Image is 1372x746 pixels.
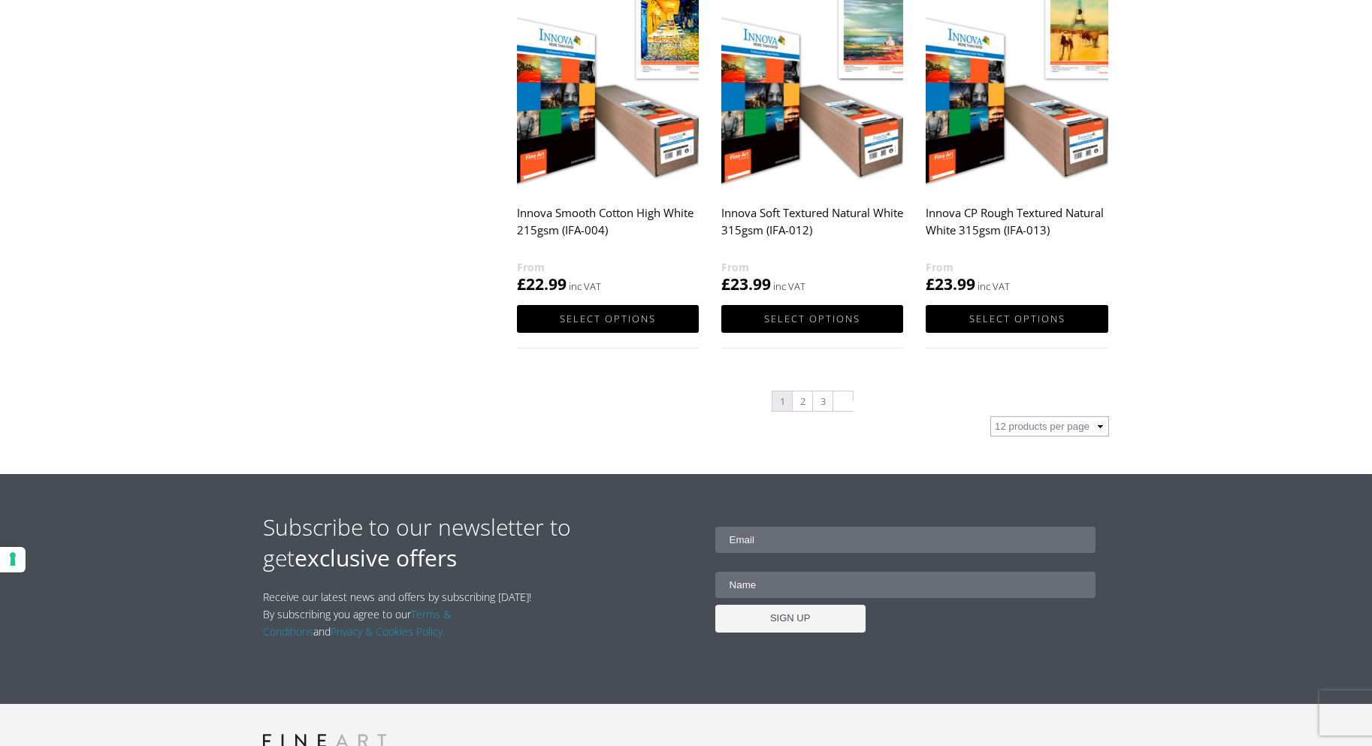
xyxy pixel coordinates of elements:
span: Page 1 [772,391,792,411]
a: Privacy & Cookies Policy. [331,624,445,639]
input: Email [715,527,1096,553]
a: Page 3 [813,391,833,411]
bdi: 23.99 [721,273,771,294]
input: Name [715,572,1096,598]
h2: Subscribe to our newsletter to get [263,512,686,573]
span: £ [517,273,526,294]
a: Page 2 [793,391,812,411]
bdi: 23.99 [926,273,975,294]
a: Select options for “Innova Smooth Cotton High White 215gsm (IFA-004)” [517,305,699,333]
a: Select options for “Innova CP Rough Textured Natural White 315gsm (IFA-013)” [926,305,1108,333]
span: £ [721,273,730,294]
nav: Product Pagination [517,390,1109,416]
h2: Innova Smooth Cotton High White 215gsm (IFA-004) [517,198,699,258]
span: £ [926,273,935,294]
h2: Innova Soft Textured Natural White 315gsm (IFA-012) [721,198,903,258]
input: SIGN UP [715,605,866,633]
bdi: 22.99 [517,273,567,294]
strong: exclusive offers [295,542,457,573]
h2: Innova CP Rough Textured Natural White 315gsm (IFA-013) [926,198,1108,258]
a: Select options for “Innova Soft Textured Natural White 315gsm (IFA-012)” [721,305,903,333]
p: Receive our latest news and offers by subscribing [DATE]! By subscribing you agree to our and [263,588,539,640]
